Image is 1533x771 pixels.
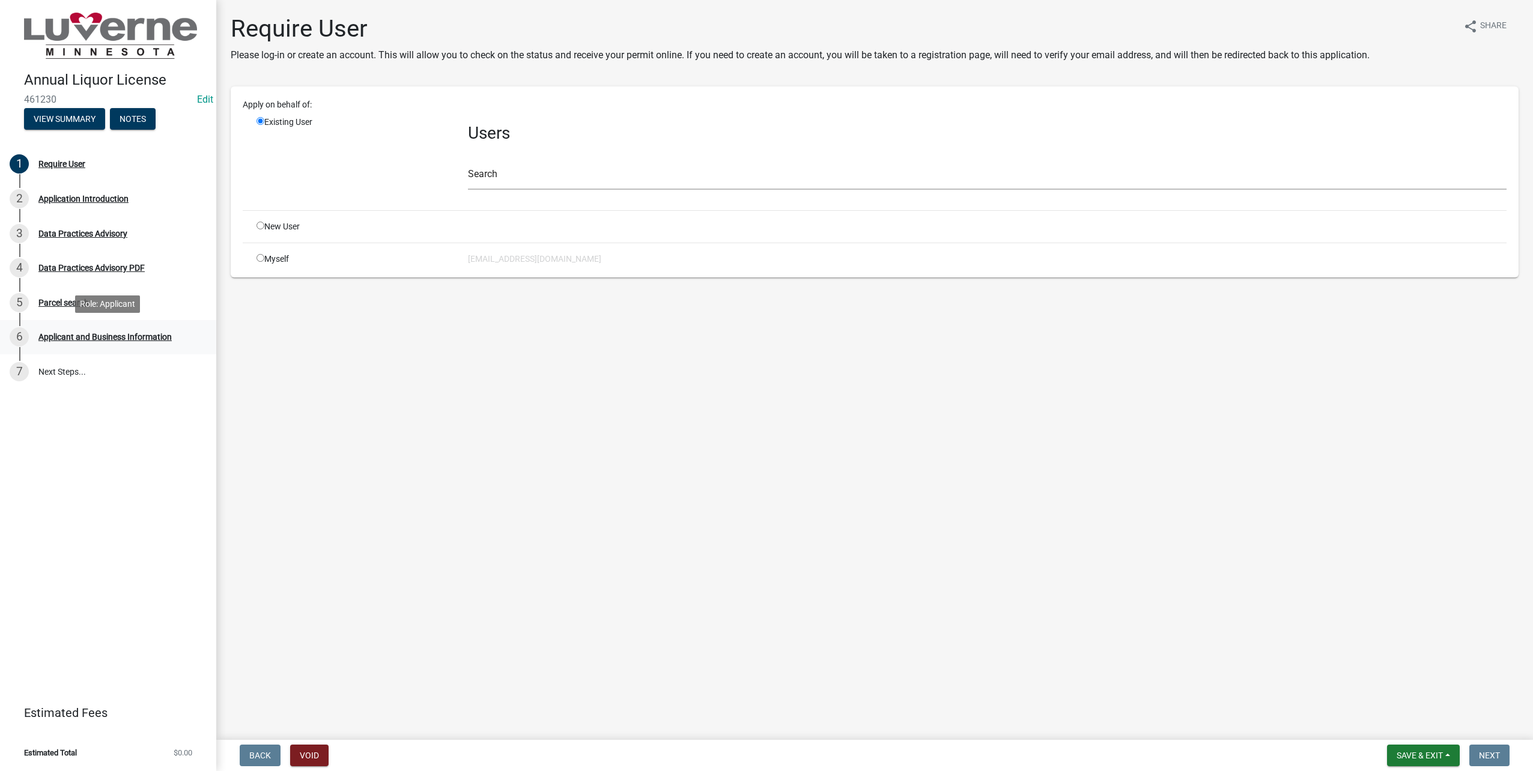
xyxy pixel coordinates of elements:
[10,154,29,174] div: 1
[1480,19,1507,34] span: Share
[38,298,89,307] div: Parcel search
[1463,19,1478,34] i: share
[197,94,213,105] wm-modal-confirm: Edit Application Number
[197,94,213,105] a: Edit
[24,94,192,105] span: 461230
[249,751,271,760] span: Back
[240,745,281,766] button: Back
[10,189,29,208] div: 2
[10,327,29,346] div: 6
[38,160,85,168] div: Require User
[24,749,77,757] span: Estimated Total
[174,749,192,757] span: $0.00
[75,295,140,313] div: Role: Applicant
[110,108,156,130] button: Notes
[247,116,459,201] div: Existing User
[10,293,29,312] div: 5
[231,14,1370,43] h1: Require User
[290,745,329,766] button: Void
[468,123,1507,144] h3: Users
[1397,751,1443,760] span: Save & Exit
[10,224,29,243] div: 3
[110,115,156,124] wm-modal-confirm: Notes
[247,253,459,265] div: Myself
[10,701,197,725] a: Estimated Fees
[247,220,459,233] div: New User
[1469,745,1510,766] button: Next
[231,48,1370,62] p: Please log-in or create an account. This will allow you to check on the status and receive your p...
[24,115,105,124] wm-modal-confirm: Summary
[38,229,127,238] div: Data Practices Advisory
[1454,14,1516,38] button: shareShare
[38,264,145,272] div: Data Practices Advisory PDF
[38,195,129,203] div: Application Introduction
[234,98,1516,111] div: Apply on behalf of:
[10,258,29,277] div: 4
[24,13,197,59] img: City of Luverne, Minnesota
[24,108,105,130] button: View Summary
[1479,751,1500,760] span: Next
[38,333,172,341] div: Applicant and Business Information
[1387,745,1460,766] button: Save & Exit
[24,71,207,89] h4: Annual Liquor License
[10,362,29,381] div: 7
